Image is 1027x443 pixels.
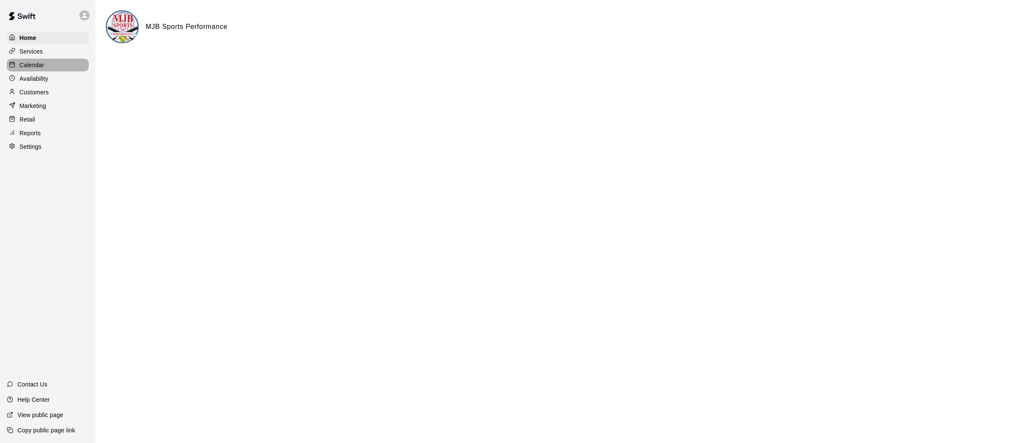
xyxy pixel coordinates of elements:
[20,34,37,42] p: Home
[20,74,48,83] p: Availability
[7,127,89,139] a: Reports
[7,86,89,99] a: Customers
[20,142,42,151] p: Settings
[7,31,89,44] a: Home
[7,113,89,126] a: Retail
[7,45,89,58] a: Services
[7,140,89,153] a: Settings
[17,395,50,404] p: Help Center
[20,129,41,137] p: Reports
[20,47,43,56] p: Services
[20,88,49,97] p: Customers
[7,59,89,71] a: Calendar
[17,380,48,389] p: Contact Us
[7,99,89,112] a: Marketing
[20,115,35,124] p: Retail
[146,21,228,32] h6: MJB Sports Performance
[17,411,63,419] p: View public page
[20,102,46,110] p: Marketing
[20,61,44,69] p: Calendar
[7,72,89,85] a: Availability
[107,11,139,43] img: MJB Sports Performance logo
[17,426,75,434] p: Copy public page link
